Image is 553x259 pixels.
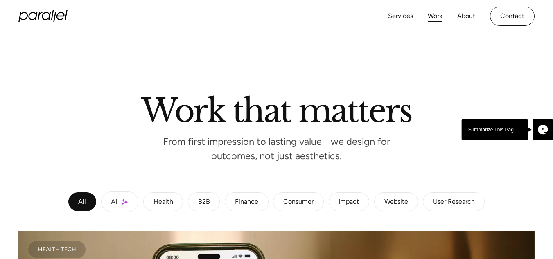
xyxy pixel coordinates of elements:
[428,10,442,22] a: Work
[153,199,173,204] div: Health
[339,199,359,204] div: Impact
[433,199,475,204] div: User Research
[388,10,413,22] a: Services
[384,199,408,204] div: Website
[283,199,314,204] div: Consumer
[457,10,475,22] a: About
[153,138,399,160] p: From first impression to lasting value - we design for outcomes, not just aesthetics.
[111,199,117,204] div: AI
[51,95,501,122] h2: Work that matters
[235,199,258,204] div: Finance
[38,248,76,252] div: Health Tech
[78,199,86,204] div: All
[198,199,210,204] div: B2B
[490,7,535,26] a: Contact
[18,10,68,22] a: home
